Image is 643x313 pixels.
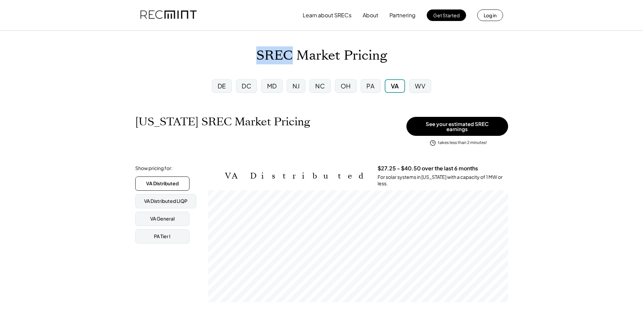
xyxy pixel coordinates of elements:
button: Partnering [389,8,416,22]
img: recmint-logotype%403x.png [140,4,197,27]
div: OH [341,82,351,90]
div: takes less than 2 minutes! [438,140,487,146]
button: Get Started [427,9,466,21]
button: See your estimated SREC earnings [406,117,508,136]
div: VA Distributed [146,180,179,187]
h2: VA Distributed [225,171,367,181]
div: MD [267,82,277,90]
div: WV [415,82,425,90]
div: DE [218,82,226,90]
div: NJ [293,82,300,90]
button: About [363,8,378,22]
div: For solar systems in [US_STATE] with a capacity of 1 MW or less. [378,174,508,187]
div: PA Tier I [154,233,170,240]
div: VA Distributed LIQP [144,198,187,205]
button: Learn about SRECs [303,8,351,22]
h1: SREC Market Pricing [256,48,387,64]
div: DC [242,82,251,90]
button: Log in [477,9,503,21]
div: PA [366,82,375,90]
div: NC [315,82,325,90]
div: VA [391,82,399,90]
h1: [US_STATE] SREC Market Pricing [135,115,310,128]
div: Show pricing for: [135,165,173,172]
div: VA General [150,215,175,222]
h3: $27.25 - $40.50 over the last 6 months [378,165,478,172]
